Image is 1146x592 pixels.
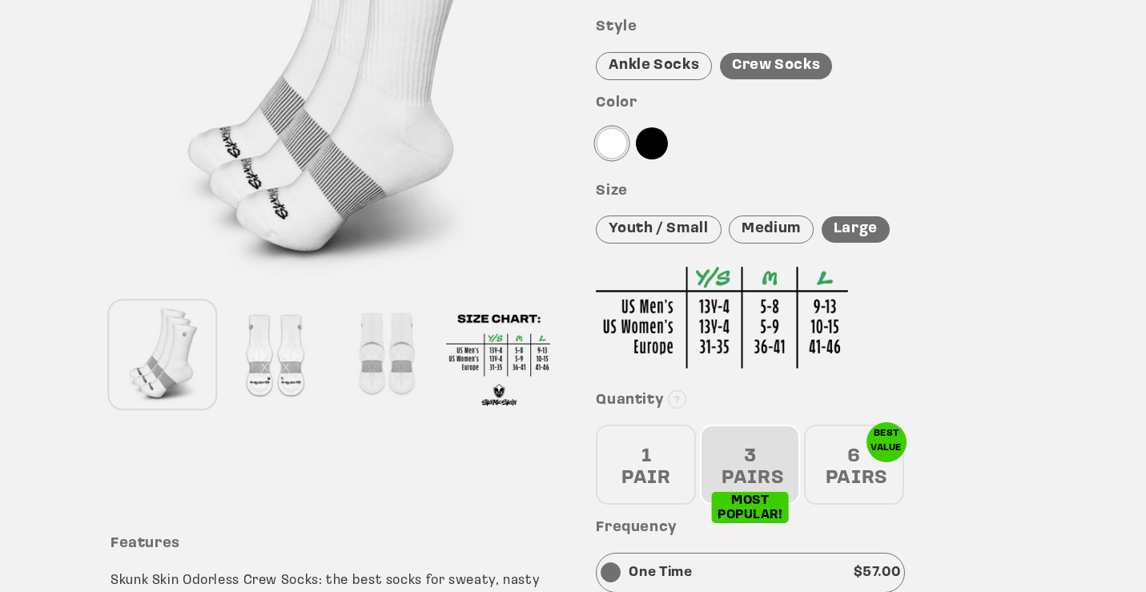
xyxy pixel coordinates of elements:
[804,425,904,505] div: 6 PAIRS
[822,216,890,243] div: Large
[596,425,696,505] div: 1 PAIR
[720,53,832,79] div: Crew Socks
[854,561,901,585] p: $
[596,183,1035,201] h3: Size
[596,18,1035,37] h3: Style
[700,425,800,505] div: 3 PAIRS
[596,215,721,244] div: Youth / Small
[629,561,692,585] p: One Time
[596,95,1035,113] h3: Color
[596,52,712,80] div: Ankle Socks
[729,215,814,244] div: Medium
[596,519,1035,538] h3: Frequency
[596,392,1035,410] h3: Quantity
[596,267,848,368] img: Sizing Chart
[863,566,900,579] span: 57.00
[111,535,550,554] h3: Features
